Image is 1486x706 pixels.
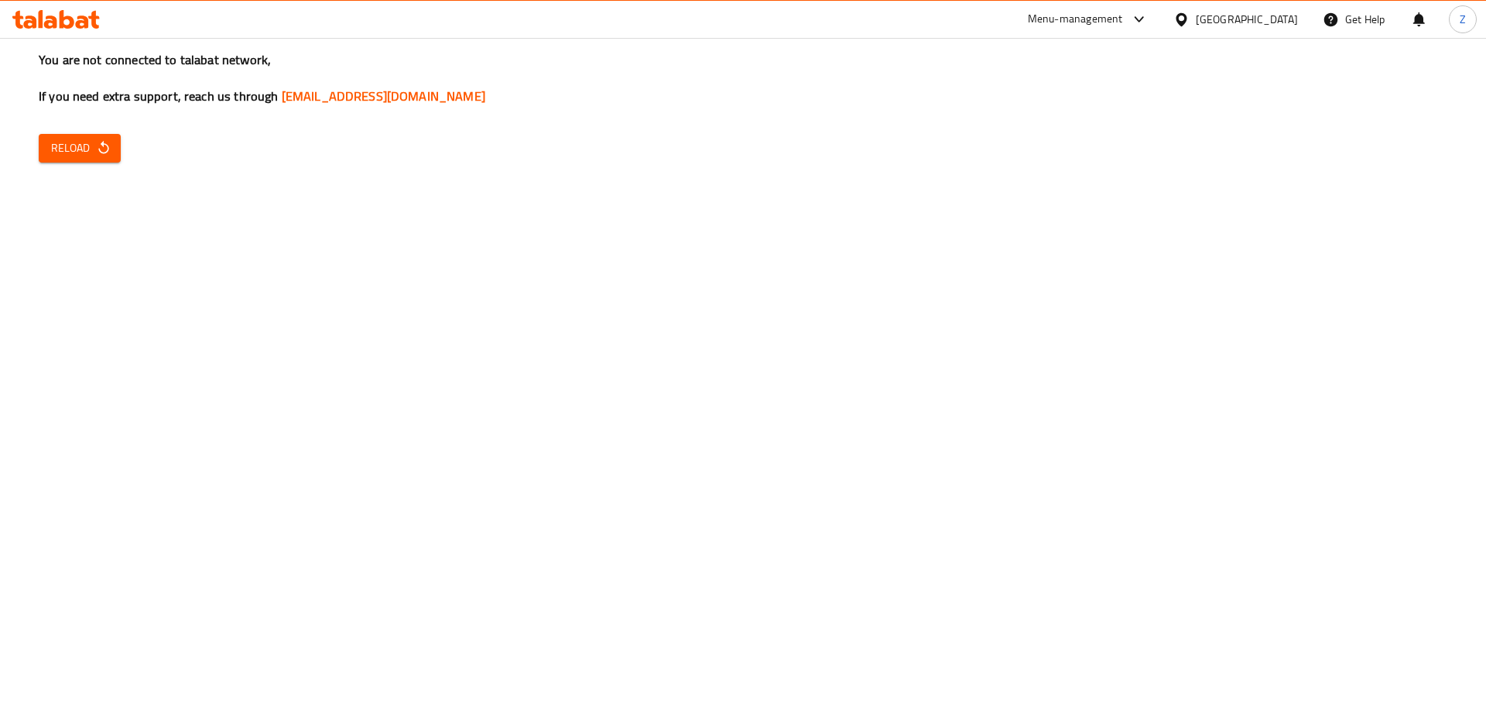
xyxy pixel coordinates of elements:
a: [EMAIL_ADDRESS][DOMAIN_NAME] [282,84,485,108]
button: Reload [39,134,121,163]
h3: You are not connected to talabat network, If you need extra support, reach us through [39,51,1447,105]
span: Z [1460,11,1466,28]
div: [GEOGRAPHIC_DATA] [1196,11,1298,28]
span: Reload [51,139,108,158]
div: Menu-management [1028,10,1123,29]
